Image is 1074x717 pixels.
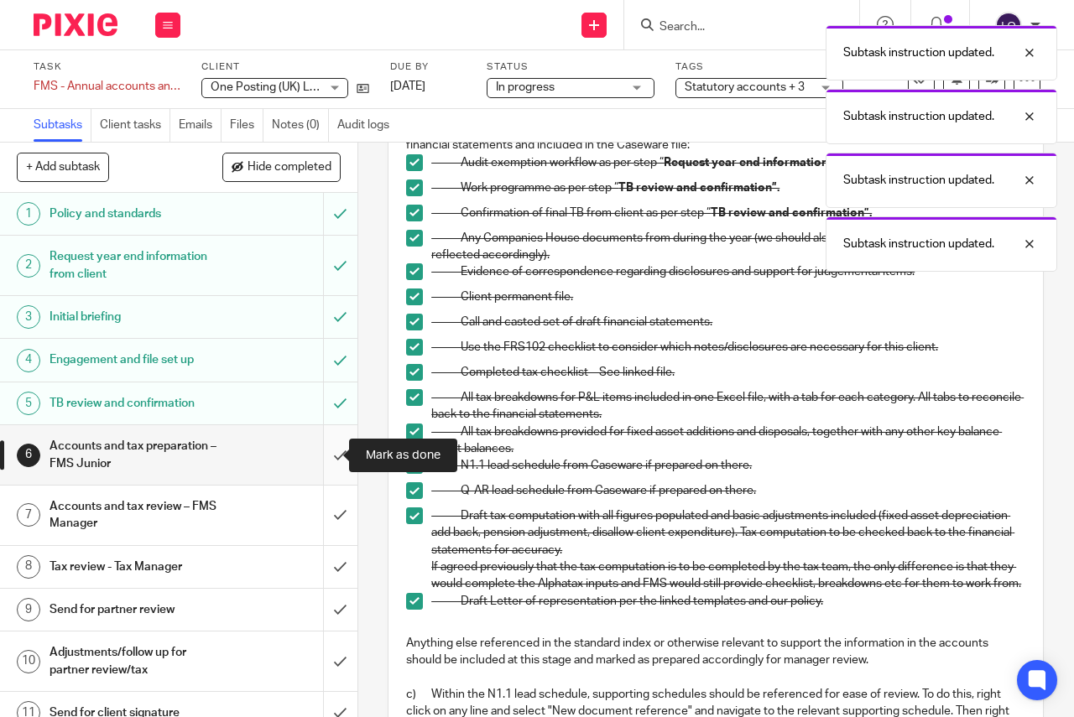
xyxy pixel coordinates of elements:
label: Client [201,60,369,74]
p: - Draft tax computation with all figures populated and basic adjustments included (fixed asset de... [431,507,1025,559]
h1: TB review and confirmation [50,391,221,416]
div: 6 [17,444,40,467]
div: 8 [17,555,40,579]
p: - Completed tax checklist – See linked file. [431,364,1025,381]
a: Subtasks [34,109,91,142]
div: 5 [17,392,40,415]
img: svg%3E [995,12,1022,39]
h1: Tax review - Tax Manager [50,554,221,579]
p: - Any Companies House documents from during the year (we should also ensure that they have been r... [431,230,1025,264]
h1: Initial briefing [50,304,221,330]
h1: Accounts and tax review – FMS Manager [50,494,221,537]
label: Status [487,60,654,74]
img: Pixie [34,13,117,36]
h1: Accounts and tax preparation – FMS Junior [50,434,221,476]
p: - Evidence of correspondence regarding disclosures and support for judgemental items. [431,263,1025,280]
div: 9 [17,598,40,621]
p: - Call and casted set of draft financial statements. [431,314,1025,330]
a: Notes (0) [272,109,329,142]
h1: Policy and standards [50,201,221,226]
a: Client tasks [100,109,170,142]
p: - All tax breakdowns for P&L items included in one Excel file, with a tab for each category. All ... [431,389,1025,423]
p: Subtask instruction updated. [843,108,994,125]
p: Subtask instruction updated. [843,44,994,61]
p: - Draft Letter of representation per the linked templates and our policy. [431,593,1025,610]
span: In progress [496,81,555,93]
span: One Posting (UK) Ltd [211,81,321,93]
a: Emails [179,109,222,142]
p: - Use the FRS102 checklist to consider which notes/disclosures are necessary for this client. [431,339,1025,356]
div: 4 [17,349,40,372]
p: Subtask instruction updated. [843,236,994,252]
p: - Confirmation of final TB from client as per step “ [431,205,1025,221]
h1: Send for partner review [50,597,221,622]
p: Subtask instruction updated. [843,172,994,189]
button: Hide completed [222,153,341,181]
a: Audit logs [337,109,398,142]
div: 10 [17,650,40,673]
p: - Audit exemption workflow as per step “ [431,154,1025,171]
p: - Q-AR lead schedule from Caseware if prepared on there. [431,482,1025,499]
label: Task [34,60,180,74]
div: 7 [17,503,40,527]
a: Files [230,109,263,142]
p: - All tax breakdowns provided for fixed asset additions and disposals, together with any other ke... [431,423,1025,458]
p: - N1.1 lead schedule from Caseware if prepared on there. [431,457,1025,474]
div: FMS - Annual accounts and corporation tax - [DATE] [34,78,180,95]
span: [DATE] [390,81,425,92]
button: + Add subtask [17,153,109,181]
span: Hide completed [248,161,331,174]
div: 1 [17,202,40,226]
p: If agreed previously that the tax computation is to be completed by the tax team, the only differ... [431,559,1025,593]
p: - Client permanent file. [431,288,1025,305]
div: 2 [17,254,40,278]
div: FMS - Annual accounts and corporation tax - December 2024 [34,78,180,95]
h1: Request year end information from client [50,244,221,287]
p: Anything else referenced in the standard index or otherwise relevant to support the information i... [406,635,1025,669]
div: 3 [17,305,40,329]
label: Due by [390,60,466,74]
h1: Engagement and file set up [50,347,221,372]
p: - Work programme as per step “ [431,179,1025,196]
h1: Adjustments/follow up for partner review/tax [50,640,221,683]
